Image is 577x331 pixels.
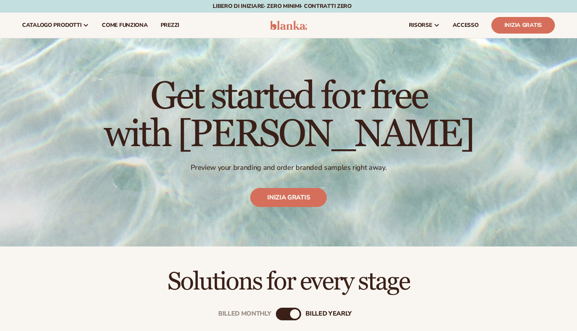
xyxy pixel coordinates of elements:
img: logo [270,21,307,30]
p: Preview your branding and order branded samples right away. [104,163,474,172]
span: risorse [409,22,432,28]
a: ACCESSO [446,13,485,38]
a: Come funziona [96,13,154,38]
span: ACCESSO [453,22,479,28]
div: Billed Monthly [218,310,271,318]
a: Inizia gratis [491,17,555,34]
h1: Get started for free with [PERSON_NAME] [104,78,474,154]
font: Libero di iniziare· ZERO minimi· Contratti ZERO [213,2,352,10]
span: Come funziona [102,22,148,28]
span: Prezzi [161,22,179,28]
a: Prezzi [154,13,185,38]
div: billed Yearly [305,310,352,318]
span: Catalogo prodotti [22,22,81,28]
a: Inizia gratis [250,188,327,207]
a: Catalogo prodotti [16,13,96,38]
a: risorse [403,13,446,38]
h2: Solutions for every stage [22,269,555,295]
